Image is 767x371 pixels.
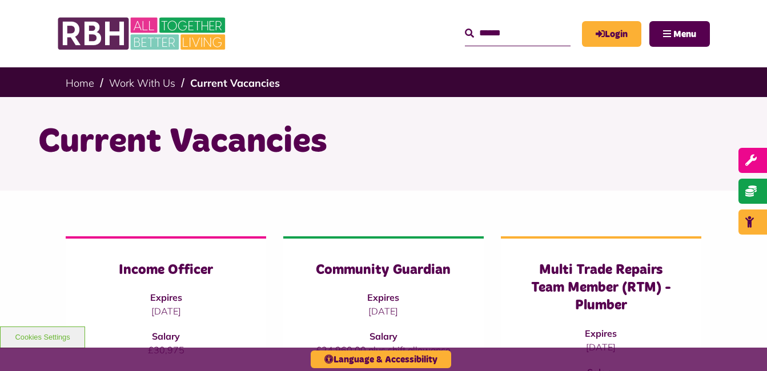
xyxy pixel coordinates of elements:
[150,292,182,303] strong: Expires
[89,304,243,318] p: [DATE]
[311,350,451,368] button: Language & Accessibility
[524,340,678,354] p: [DATE]
[649,21,710,47] button: Navigation
[582,21,641,47] a: MyRBH
[585,328,617,339] strong: Expires
[38,120,729,164] h1: Current Vacancies
[109,76,175,90] a: Work With Us
[66,76,94,90] a: Home
[306,261,461,279] h3: Community Guardian
[306,304,461,318] p: [DATE]
[673,30,696,39] span: Menu
[370,330,397,342] strong: Salary
[89,261,243,279] h3: Income Officer
[306,343,461,357] p: £24,960.00 plus shift allowance
[716,320,767,371] iframe: Netcall Web Assistant for live chat
[190,76,280,90] a: Current Vacancies
[367,292,399,303] strong: Expires
[152,330,180,342] strong: Salary
[57,11,228,56] img: RBH
[89,343,243,357] p: £30,975
[524,261,678,315] h3: Multi Trade Repairs Team Member (RTM) - Plumber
